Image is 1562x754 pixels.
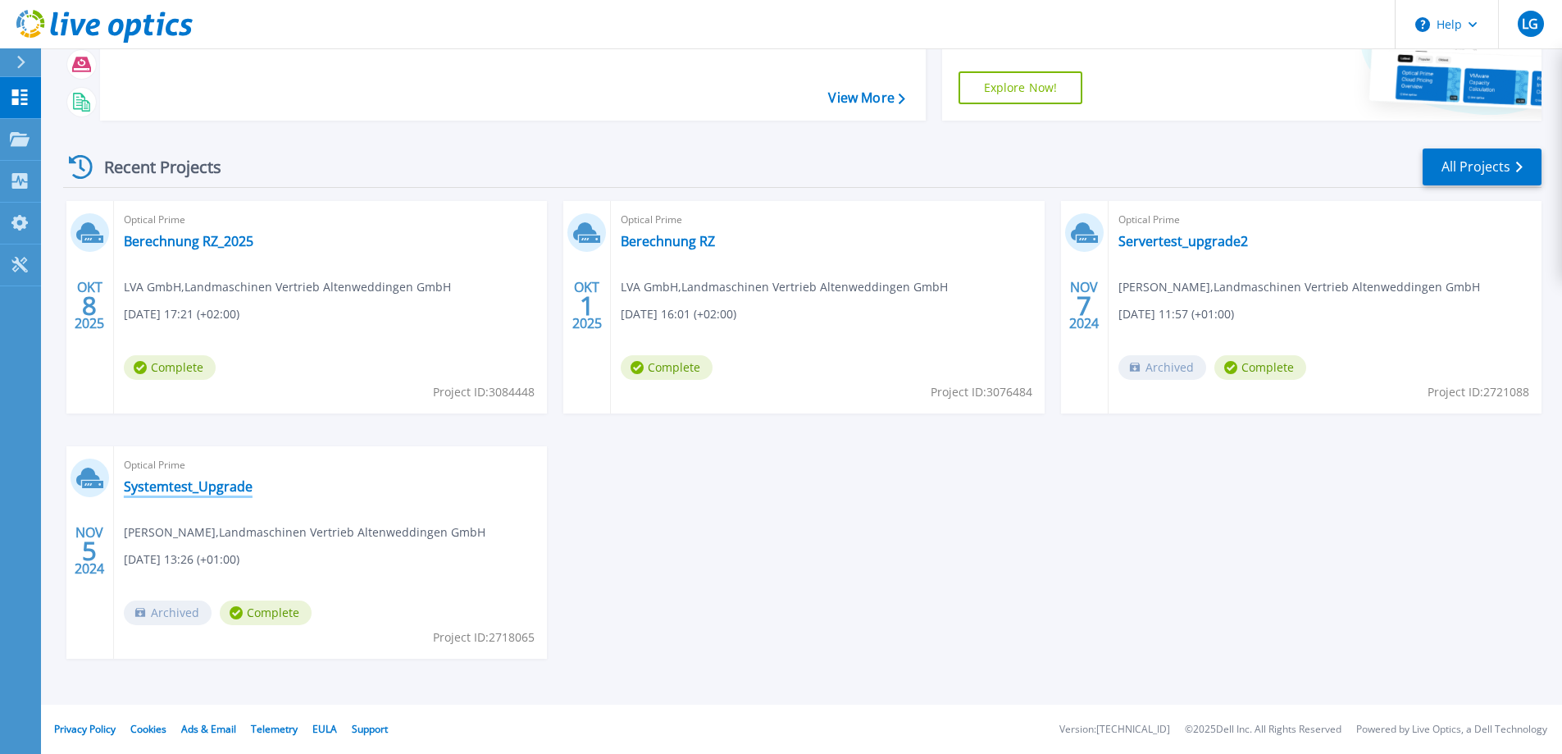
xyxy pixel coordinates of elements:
[433,383,535,401] span: Project ID: 3084448
[959,71,1083,104] a: Explore Now!
[124,355,216,380] span: Complete
[433,628,535,647] span: Project ID: 2718065
[621,233,715,249] a: Berechnung RZ
[828,90,904,106] a: View More
[74,521,105,581] div: NOV 2024
[124,523,485,542] span: [PERSON_NAME] , Landmaschinen Vertrieb Altenweddingen GmbH
[82,544,97,558] span: 5
[621,278,948,296] span: LVA GmbH , Landmaschinen Vertrieb Altenweddingen GmbH
[312,722,337,736] a: EULA
[1068,276,1100,336] div: NOV 2024
[124,305,239,323] span: [DATE] 17:21 (+02:00)
[572,276,603,336] div: OKT 2025
[1522,17,1538,30] span: LG
[124,278,451,296] span: LVA GmbH , Landmaschinen Vertrieb Altenweddingen GmbH
[130,722,166,736] a: Cookies
[220,601,312,625] span: Complete
[621,355,713,380] span: Complete
[1214,355,1306,380] span: Complete
[54,722,116,736] a: Privacy Policy
[1059,724,1170,735] li: Version: [TECHNICAL_ID]
[1118,233,1248,249] a: Servertest_upgrade2
[63,147,244,187] div: Recent Projects
[124,478,253,495] a: Systemtest_Upgrade
[1077,299,1091,313] span: 7
[74,276,105,336] div: OKT 2025
[1356,724,1547,735] li: Powered by Live Optics, a Dell Technology
[1118,305,1234,323] span: [DATE] 11:57 (+01:00)
[1118,355,1206,380] span: Archived
[124,456,537,474] span: Optical Prime
[931,383,1032,401] span: Project ID: 3076484
[82,299,97,313] span: 8
[181,722,236,736] a: Ads & Email
[1428,383,1529,401] span: Project ID: 2721088
[621,211,1034,229] span: Optical Prime
[1118,211,1532,229] span: Optical Prime
[580,299,594,313] span: 1
[251,722,298,736] a: Telemetry
[352,722,388,736] a: Support
[621,305,736,323] span: [DATE] 16:01 (+02:00)
[1185,724,1341,735] li: © 2025 Dell Inc. All Rights Reserved
[124,233,253,249] a: Berechnung RZ_2025
[1118,278,1480,296] span: [PERSON_NAME] , Landmaschinen Vertrieb Altenweddingen GmbH
[124,211,537,229] span: Optical Prime
[124,601,212,625] span: Archived
[124,551,239,569] span: [DATE] 13:26 (+01:00)
[1423,149,1542,185] a: All Projects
